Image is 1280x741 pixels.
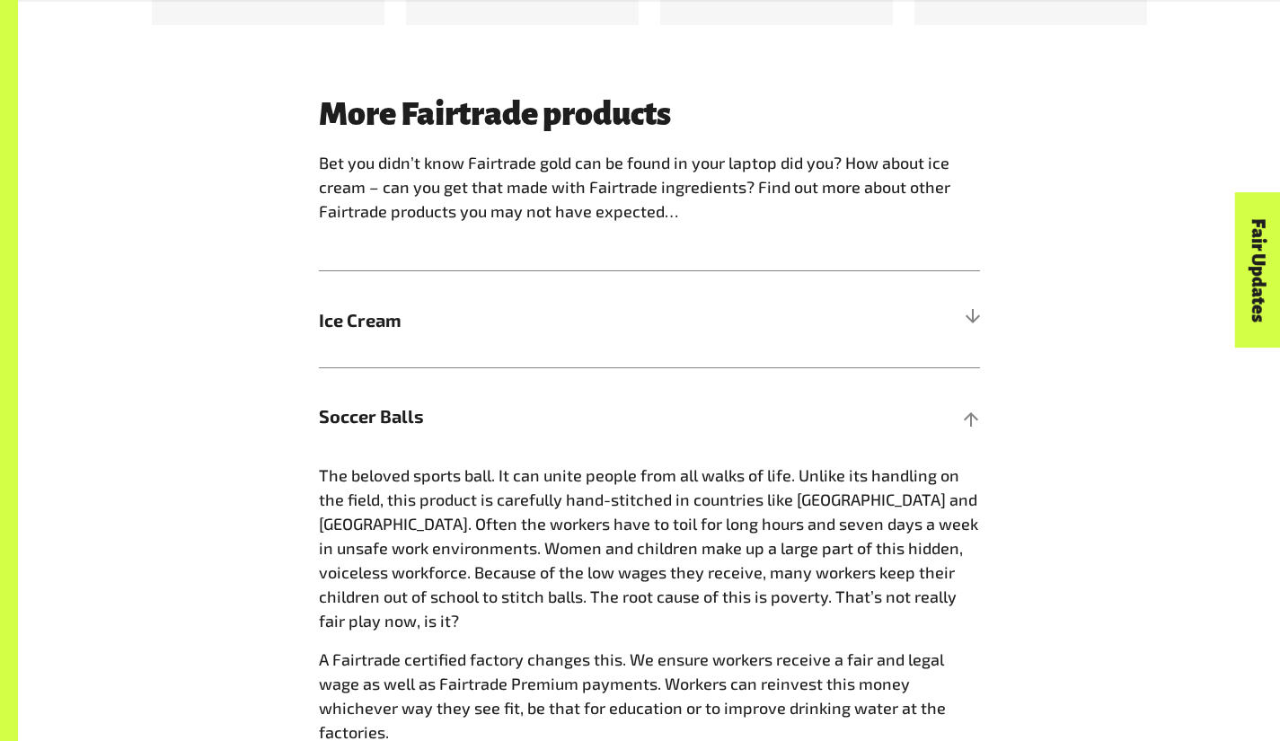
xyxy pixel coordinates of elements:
[319,402,815,429] span: Soccer Balls
[319,97,980,133] h3: More Fairtrade products
[319,153,950,221] span: Bet you didn’t know Fairtrade gold can be found in your laptop did you? How about ice cream – can...
[319,306,815,333] span: Ice Cream
[319,465,978,631] span: The beloved sports ball. It can unite people from all walks of life. Unlike its handling on the f...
